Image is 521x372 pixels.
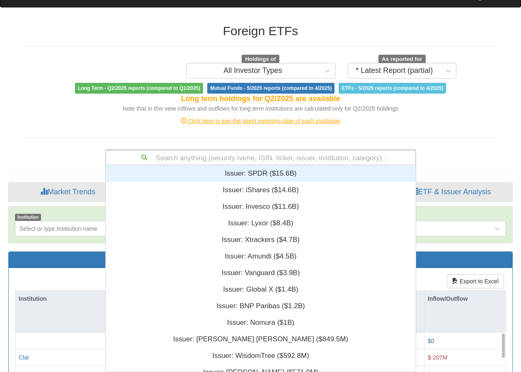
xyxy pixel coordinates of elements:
[18,117,503,125] div: Click here to see the latest reporting date of each institution
[106,281,416,298] div: Issuer: ‎Global X ‎($1.4B)‏
[378,55,426,64] span: As reported for
[242,55,279,64] span: Holdings of
[428,338,434,344] span: $0
[207,83,334,94] span: Mutual Funds - 5/2025 reports (compared to 4/2025)
[15,256,506,263] h3: Total Holdings per Institution
[24,104,497,113] div: Note that in this view inflows and outflows for long term institutions are calculated only for Q2...
[424,291,506,307] div: Inflow/Outflow
[106,150,415,164] div: Search anything (security name, ISIN, ticker, issuer, institution, category)...
[106,314,416,331] div: Issuer: ‎Nomura ‎($1B)‏
[19,225,97,233] div: Select or type Institution name
[106,165,416,182] div: Issuer: ‎SPDR ‎($15.6B)‏
[106,215,416,232] div: Issuer: ‎Lyxor ‎($8.4B)‏
[106,232,416,248] div: Issuer: ‎Xtrackers ‎($4.7B)‏
[75,83,203,94] span: Long Term - Q2/2025 reports (compared to Q1/2025)
[106,182,416,198] div: Issuer: ‎iShares ‎($14.6B)‏
[24,94,497,104] div: Long term holdings for Q2/2025 are available
[106,248,416,265] div: Issuer: ‎Amundi ‎($4.5B)‏
[8,182,127,202] a: Market Trends
[428,354,447,360] span: $-207M
[106,348,416,364] div: Issuer: ‎WisdomTree ‎($592.8M)‏
[24,24,497,38] h2: Foreign ETFs
[106,265,416,281] div: Issuer: ‎Vanguard ‎($3.9B)‏
[19,353,29,361] button: Clal
[106,198,416,215] div: Issuer: ‎Invesco ‎($11.6B)‏
[339,83,446,94] span: ETFs - 5/2025 reports (compared to 4/2025)
[223,67,282,75] div: All Investor Types
[15,214,41,221] span: Institution
[447,274,504,288] button: Export to Excel
[15,291,261,307] div: Institution
[389,182,513,202] a: ETF & Issuer Analysis
[356,67,433,75] div: * Latest Report (partial)
[106,298,416,314] div: Issuer: ‎BNP Paribas ‎($1.2B)‏
[106,331,416,348] div: Issuer: ‎[PERSON_NAME] [PERSON_NAME] ‎($849.5M)‏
